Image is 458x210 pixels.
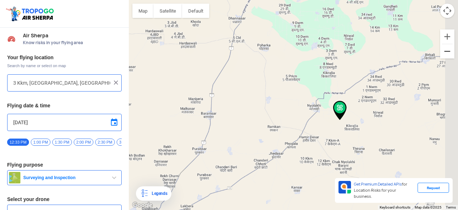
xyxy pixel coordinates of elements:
img: Premium APIs [338,181,351,193]
img: ic_tgdronemaps.svg [5,5,56,22]
button: Map camera controls [440,4,454,18]
span: 1:00 PM [31,139,50,146]
h3: Select your drone [7,197,122,202]
h3: Your flying location [7,55,122,60]
img: Google [131,201,154,210]
a: Terms [446,205,456,209]
div: Request [418,183,449,193]
span: Get Premium Detailed APIs [354,182,402,187]
span: Surveying and Inspection [20,175,110,181]
span: Search by name or select on map [7,63,122,69]
button: Surveying and Inspection [7,170,122,185]
span: 1:30 PM [52,139,72,146]
h3: Flying date & time [7,103,122,108]
input: Search your flying location [13,79,110,87]
span: Air Sherpa [23,33,122,38]
a: Open this area in Google Maps (opens a new window) [131,201,154,210]
button: Keyboard shortcuts [380,205,410,210]
input: Select Date [13,118,116,127]
div: Legends [149,189,167,198]
span: Map data ©2025 [415,205,442,209]
button: Zoom in [440,29,454,44]
h3: Flying purpose [7,162,122,167]
button: Zoom out [440,44,454,59]
img: Risk Scores [7,34,16,43]
img: ic_close.png [112,79,120,86]
span: 12:33 PM [7,139,29,146]
div: for Location Risks for your business. [351,181,418,200]
img: survey.png [9,172,20,183]
button: Show street map [132,4,154,18]
span: 3:00 PM [117,139,136,146]
img: Legends [140,189,149,198]
span: 2:30 PM [95,139,115,146]
span: Know risks in your flying area [23,40,122,46]
span: 2:00 PM [74,139,93,146]
button: Show satellite imagery [154,4,182,18]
